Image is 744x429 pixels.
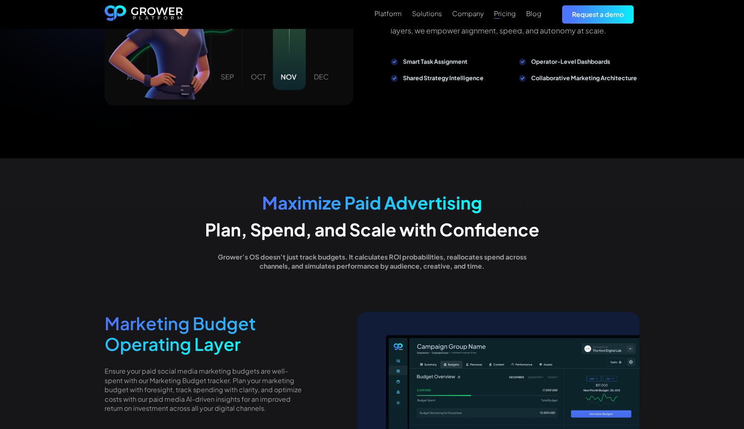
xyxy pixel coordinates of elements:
[452,9,484,19] a: Company
[105,367,303,413] p: Ensure your paid social media marketing budgets are well-spent with our Marketing Budget tracker....
[403,57,467,65] strong: Smart Task Assignment
[494,9,516,19] a: Pricing
[526,10,541,17] div: Blog
[374,9,402,19] a: Platform
[531,74,637,81] strong: Collaborative Marketing Architecture
[526,9,541,19] a: Blog
[205,218,539,240] strong: Plan, Spend, and Scale with Confidence
[562,5,634,23] a: Request a demo
[452,10,484,17] div: Company
[105,5,183,24] a: home
[403,74,484,81] strong: Shared Strategy Intelligence
[374,10,402,17] div: Platform
[412,10,442,17] div: Solutions
[105,312,256,355] span: Marketing Budget Operating Layer
[412,9,442,19] a: Solutions
[494,10,516,17] div: Pricing
[213,253,531,271] p: Grower’s OS doesn’t just track budgets. It calculates ROI probabilities, reallocates spend across...
[531,57,610,65] strong: Operator-Level Dashboards
[262,191,482,213] strong: Maximize Paid Advertising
